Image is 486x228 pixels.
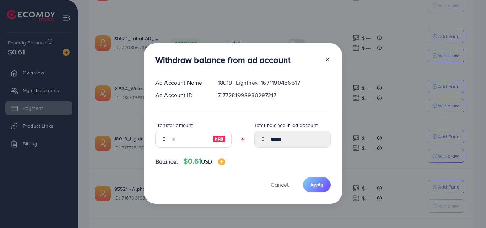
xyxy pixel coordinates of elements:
[155,55,290,65] h3: Withdraw balance from ad account
[212,79,336,87] div: 18019_Lightnex_1671190486617
[218,158,225,165] img: image
[262,177,297,192] button: Cancel
[456,196,481,223] iframe: Chat
[303,177,331,192] button: Apply
[254,122,318,129] label: Total balance in ad account
[271,181,289,189] span: Cancel
[184,157,225,166] h4: $0.61
[201,158,212,165] span: USD
[310,181,323,188] span: Apply
[213,135,226,143] img: image
[212,91,336,99] div: 7177281993980297217
[155,158,178,166] span: Balance:
[155,122,193,129] label: Transfer amount
[150,79,212,87] div: Ad Account Name
[150,91,212,99] div: Ad Account ID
